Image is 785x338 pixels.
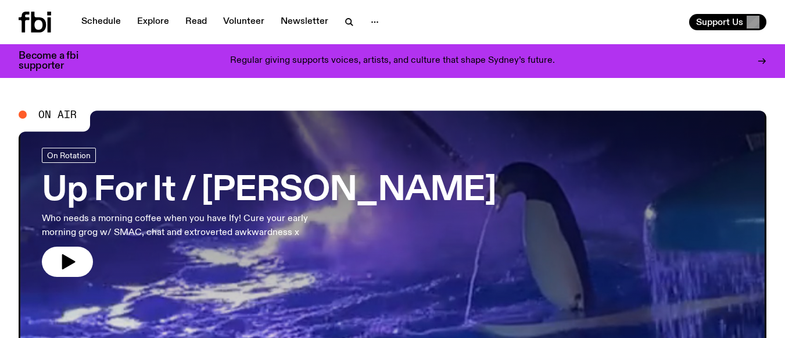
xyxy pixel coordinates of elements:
[130,14,176,30] a: Explore
[38,109,77,120] span: On Air
[19,51,93,71] h3: Become a fbi supporter
[42,175,496,207] h3: Up For It / [PERSON_NAME]
[42,212,339,240] p: Who needs a morning coffee when you have Ify! Cure your early morning grog w/ SMAC, chat and extr...
[696,17,743,27] span: Support Us
[42,148,96,163] a: On Rotation
[178,14,214,30] a: Read
[689,14,766,30] button: Support Us
[42,148,496,277] a: Up For It / [PERSON_NAME]Who needs a morning coffee when you have Ify! Cure your early morning gr...
[74,14,128,30] a: Schedule
[230,56,555,66] p: Regular giving supports voices, artists, and culture that shape Sydney’s future.
[274,14,335,30] a: Newsletter
[216,14,271,30] a: Volunteer
[47,151,91,159] span: On Rotation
